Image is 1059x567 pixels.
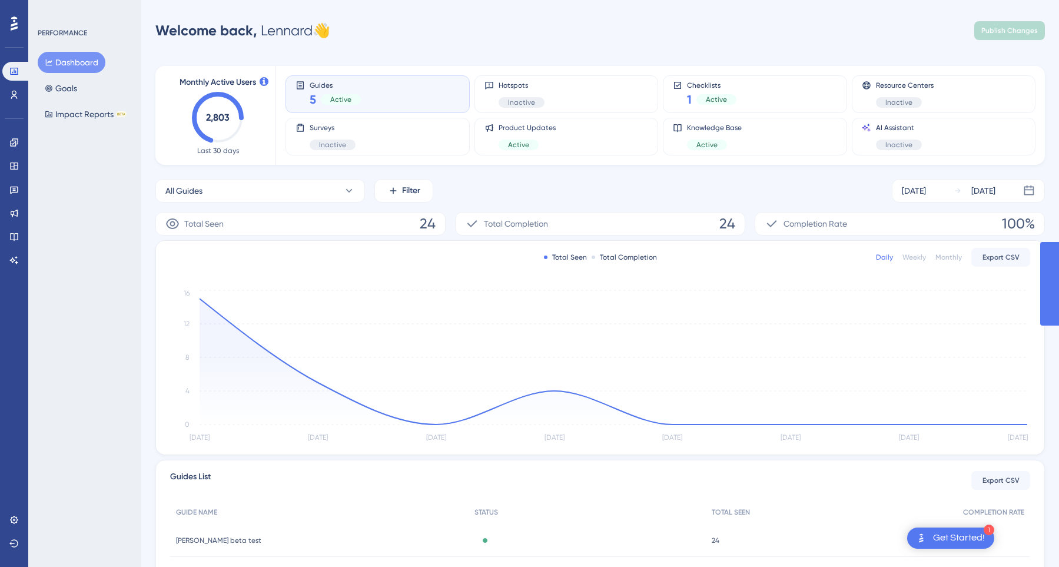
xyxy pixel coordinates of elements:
[185,353,190,362] tspan: 8
[402,184,420,198] span: Filter
[933,532,985,545] div: Get Started!
[1010,520,1045,556] iframe: UserGuiding AI Assistant Launcher
[876,253,893,262] div: Daily
[197,146,239,155] span: Last 30 days
[155,21,330,40] div: Lennard 👋
[184,289,190,297] tspan: 16
[155,22,257,39] span: Welcome back,
[706,95,727,104] span: Active
[885,98,912,107] span: Inactive
[176,536,261,545] span: [PERSON_NAME] beta test
[426,433,446,442] tspan: [DATE]
[206,112,230,123] text: 2,803
[499,123,556,132] span: Product Updates
[971,471,1030,490] button: Export CSV
[545,433,565,442] tspan: [DATE]
[330,95,351,104] span: Active
[310,91,316,108] span: 5
[310,81,361,89] span: Guides
[185,387,190,395] tspan: 4
[420,214,436,233] span: 24
[784,217,847,231] span: Completion Rate
[170,470,211,491] span: Guides List
[116,111,127,117] div: BETA
[310,123,356,132] span: Surveys
[176,508,217,517] span: GUIDE NAME
[190,433,210,442] tspan: [DATE]
[308,433,328,442] tspan: [DATE]
[712,536,719,545] span: 24
[165,184,202,198] span: All Guides
[971,184,995,198] div: [DATE]
[876,81,934,90] span: Resource Centers
[474,508,498,517] span: STATUS
[592,253,657,262] div: Total Completion
[974,21,1045,40] button: Publish Changes
[184,217,224,231] span: Total Seen
[981,26,1038,35] span: Publish Changes
[885,140,912,150] span: Inactive
[899,433,919,442] tspan: [DATE]
[319,140,346,150] span: Inactive
[484,217,548,231] span: Total Completion
[982,253,1020,262] span: Export CSV
[982,476,1020,485] span: Export CSV
[155,179,365,203] button: All Guides
[902,184,926,198] div: [DATE]
[38,52,105,73] button: Dashboard
[185,420,190,429] tspan: 0
[876,123,922,132] span: AI Assistant
[687,81,736,89] span: Checklists
[499,81,545,90] span: Hotspots
[1002,214,1035,233] span: 100%
[38,104,134,125] button: Impact ReportsBETA
[712,508,750,517] span: TOTAL SEEN
[508,98,535,107] span: Inactive
[1008,433,1028,442] tspan: [DATE]
[687,91,692,108] span: 1
[914,531,928,545] img: launcher-image-alternative-text
[971,248,1030,267] button: Export CSV
[38,28,87,38] div: PERFORMANCE
[687,123,742,132] span: Knowledge Base
[374,179,433,203] button: Filter
[781,433,801,442] tspan: [DATE]
[984,525,994,535] div: 1
[508,140,529,150] span: Active
[184,320,190,328] tspan: 12
[963,508,1024,517] span: COMPLETION RATE
[696,140,718,150] span: Active
[38,78,84,99] button: Goals
[907,528,994,549] div: Open Get Started! checklist, remaining modules: 1
[902,253,926,262] div: Weekly
[180,75,256,89] span: Monthly Active Users
[719,214,735,233] span: 24
[935,253,962,262] div: Monthly
[544,253,587,262] div: Total Seen
[662,433,682,442] tspan: [DATE]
